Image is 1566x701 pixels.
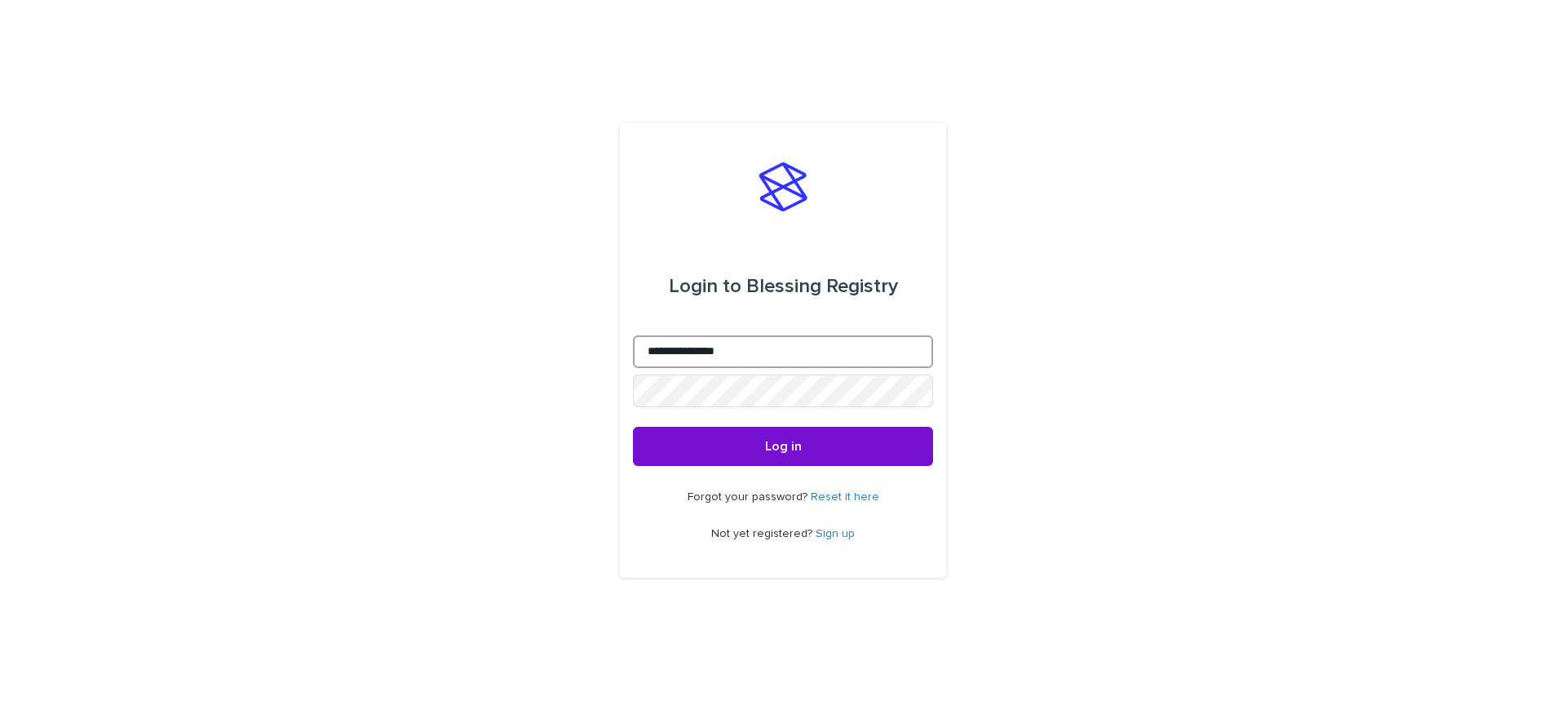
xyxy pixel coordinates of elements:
[633,427,933,466] button: Log in
[669,264,898,309] div: Blessing Registry
[811,491,879,503] a: Reset it here
[765,440,802,453] span: Log in
[759,162,807,211] img: stacker-logo-s-only.png
[688,491,811,503] span: Forgot your password?
[669,277,741,296] span: Login to
[816,528,855,539] a: Sign up
[711,528,816,539] span: Not yet registered?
